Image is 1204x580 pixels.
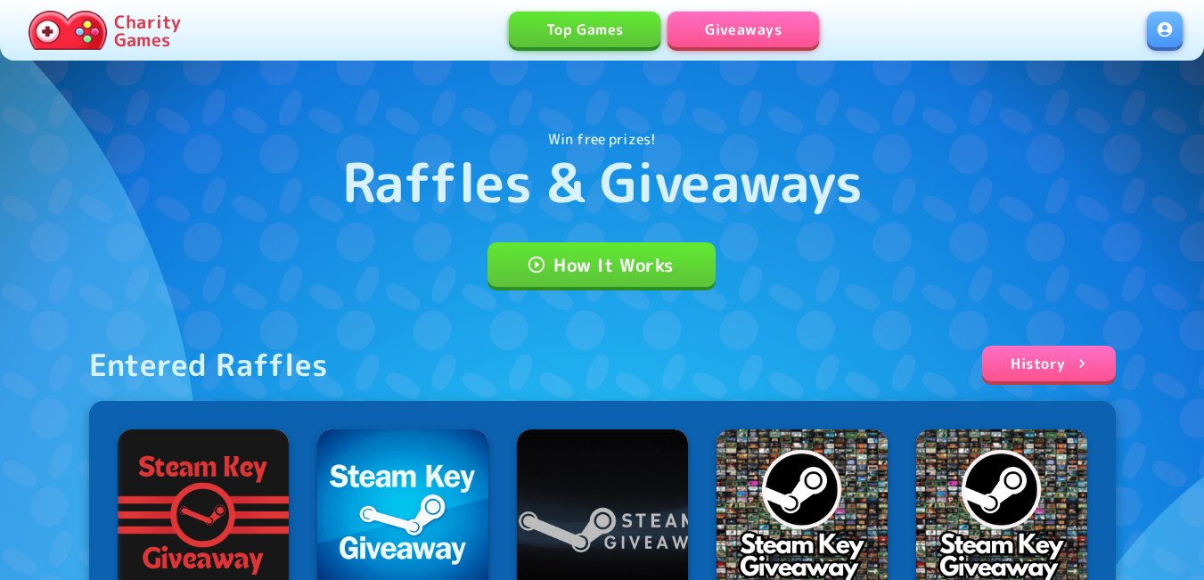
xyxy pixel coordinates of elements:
a: History [982,346,1115,381]
a: Giveaways [668,12,819,47]
a: Top Games [509,12,660,47]
img: Charity.Games [29,11,107,50]
h1: Raffles & Giveaways [342,150,863,214]
div: Entered Raffles [89,346,329,383]
p: Win free prizes! [548,128,656,150]
a: How It Works [487,242,716,287]
a: Charity Games [21,7,188,53]
p: Charity Games [114,12,181,48]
